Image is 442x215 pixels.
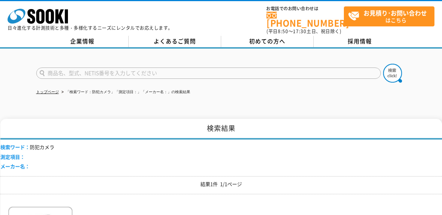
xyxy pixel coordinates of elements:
span: 初めての方へ [249,37,285,45]
img: btn_search.png [383,64,402,83]
span: はこちら [348,7,434,26]
input: 商品名、型式、NETIS番号を入力してください [36,68,381,79]
span: メーカー名： [0,163,30,170]
p: 結果1件 1/1ページ [0,180,442,188]
li: 防犯カメラ [0,143,54,151]
strong: お見積り･お問い合わせ [363,8,427,17]
span: お電話でのお問い合わせは [266,6,344,11]
span: 検索ワード： [0,143,30,150]
span: 17:30 [293,28,306,35]
h1: 検索結果 [0,119,442,140]
p: 日々進化する計測技術と多種・多様化するニーズにレンタルでお応えします。 [8,26,173,30]
a: [PHONE_NUMBER] [266,12,344,27]
span: (平日 ～ 土日、祝日除く) [266,28,341,35]
a: お見積り･お問い合わせはこちら [344,6,434,26]
a: 採用情報 [314,36,406,47]
li: 「検索ワード：防犯カメラ」「測定項目：」「メーカー名：」の検索結果 [60,88,190,96]
a: 初めての方へ [221,36,314,47]
span: 8:50 [278,28,288,35]
a: よくあるご質問 [129,36,221,47]
a: 企業情報 [36,36,129,47]
a: トップページ [36,90,59,94]
span: 測定項目： [0,153,25,160]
